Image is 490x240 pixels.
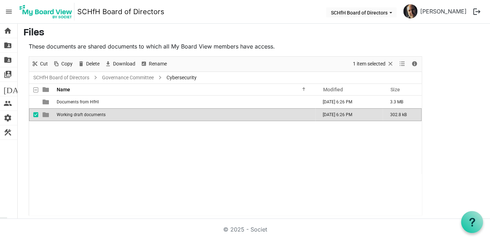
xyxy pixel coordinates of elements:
[4,53,12,67] span: folder_shared
[469,4,484,19] button: logout
[85,59,100,68] span: Delete
[57,112,106,117] span: Working draft documents
[315,108,383,121] td: September 03, 2025 6:26 PM column header Modified
[165,73,198,82] span: Cybersecurity
[29,57,50,72] div: Cut
[409,57,421,72] div: Details
[383,108,422,121] td: 302.8 kB is template cell column header Size
[50,57,75,72] div: Copy
[38,96,55,108] td: is template cell column header type
[52,59,74,68] button: Copy
[101,73,155,82] a: Governance Committee
[390,87,400,92] span: Size
[103,59,137,68] button: Download
[39,59,49,68] span: Cut
[23,27,484,39] h3: Files
[29,96,38,108] td: checkbox
[77,59,101,68] button: Delete
[4,38,12,52] span: folder_shared
[61,59,73,68] span: Copy
[4,82,31,96] span: [DATE]
[315,96,383,108] td: September 03, 2025 6:26 PM column header Modified
[30,59,49,68] button: Cut
[396,57,409,72] div: View
[17,3,77,21] a: My Board View Logo
[4,67,12,81] span: switch_account
[417,4,469,18] a: [PERSON_NAME]
[112,59,136,68] span: Download
[55,96,315,108] td: Documents from HfHI is template cell column header Name
[75,57,102,72] div: Delete
[4,111,12,125] span: settings
[38,108,55,121] td: is template cell column header type
[4,96,12,110] span: people
[29,108,38,121] td: checkbox
[57,99,99,104] span: Documents from HfHI
[57,87,70,92] span: Name
[410,59,419,68] button: Details
[55,108,315,121] td: Working draft documents is template cell column header Name
[223,226,267,233] a: © 2025 - Societ
[4,125,12,139] span: construction
[32,73,91,82] a: SCHfH Board of Directors
[17,3,74,21] img: My Board View Logo
[398,59,406,68] button: View dropdownbutton
[29,42,422,51] p: These documents are shared documents to which all My Board View members have access.
[350,57,396,72] div: Clear selection
[2,5,16,18] span: menu
[148,59,168,68] span: Rename
[102,57,138,72] div: Download
[4,24,12,38] span: home
[138,57,169,72] div: Rename
[139,59,168,68] button: Rename
[326,7,396,17] button: SCHfH Board of Directors dropdownbutton
[383,96,422,108] td: 3.3 MB is template cell column header Size
[323,87,343,92] span: Modified
[352,59,395,68] button: Selection
[352,59,386,68] span: 1 item selected
[403,4,417,18] img: yBGpWBoWnom3Zw7BMdEWlLVUZpYoI47Jpb9souhwf1jEgJUyyu107S__lmbQQ54c4KKuLw7hNP5JKuvjTEF3_w_thumb.png
[77,5,164,19] a: SCHfH Board of Directors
